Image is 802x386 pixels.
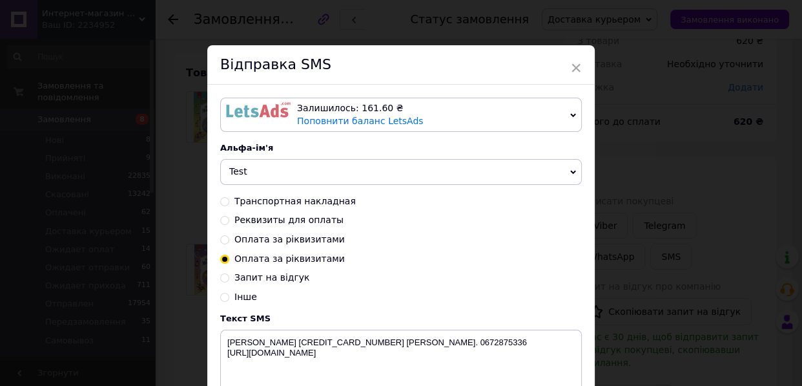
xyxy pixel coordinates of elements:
div: Залишилось: 161.60 ₴ [297,102,565,115]
span: Транспортная накладная [234,196,356,206]
span: Запит на відгук [234,272,310,283]
span: Інше [234,292,257,302]
span: Оплата за ріквизитами [234,234,345,244]
a: Поповнити баланс LetsAds [297,116,424,126]
span: Оплата за ріквизитами [234,253,345,264]
span: × [570,57,582,79]
div: Відправка SMS [207,45,595,85]
span: Реквизиты для оплаты [234,215,344,225]
span: Test [229,166,247,177]
span: Альфа-ім'я [220,143,273,153]
div: Текст SMS [220,314,582,323]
